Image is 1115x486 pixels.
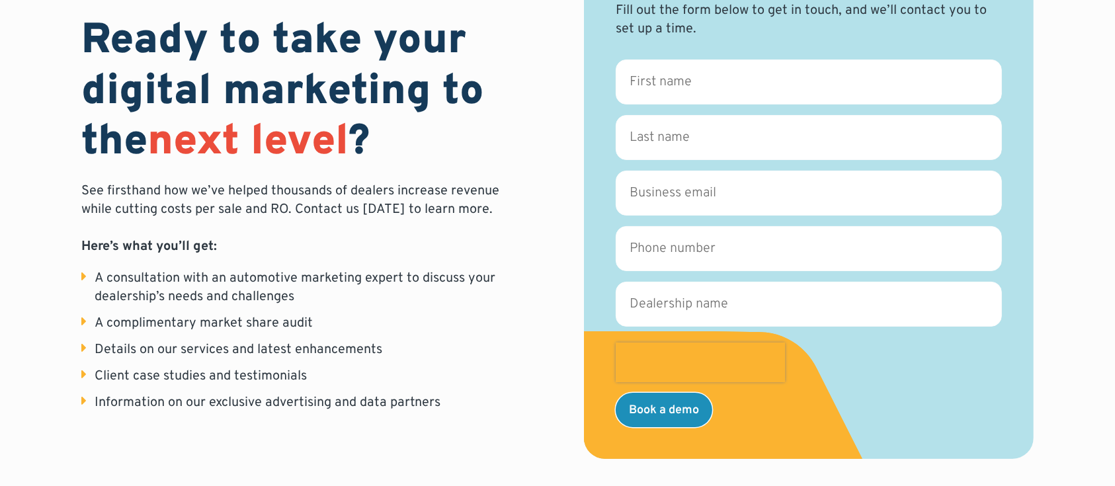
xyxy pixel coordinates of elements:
[147,116,349,170] span: next level
[95,367,307,385] div: Client case studies and testimonials
[616,226,1002,271] input: Phone number
[616,115,1002,160] input: Last name
[616,171,1002,216] input: Business email
[95,269,531,306] div: A consultation with an automotive marketing expert to discuss your dealership’s needs and challenges
[95,341,382,359] div: Details on our services and latest enhancements
[616,1,1002,38] div: Fill out the form below to get in touch, and we’ll contact you to set up a time.
[81,182,531,256] p: See firsthand how we’ve helped thousands of dealers increase revenue while cutting costs per sale...
[616,343,785,382] iframe: reCAPTCHA
[616,393,712,427] input: Book a demo
[616,282,1002,327] input: Dealership name
[95,393,440,412] div: Information on our exclusive advertising and data partners
[81,238,217,255] strong: Here’s what you’ll get:
[81,17,531,169] h1: Ready to take your digital marketing to the ?
[95,314,313,333] div: A complimentary market share audit
[616,60,1002,104] input: First name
